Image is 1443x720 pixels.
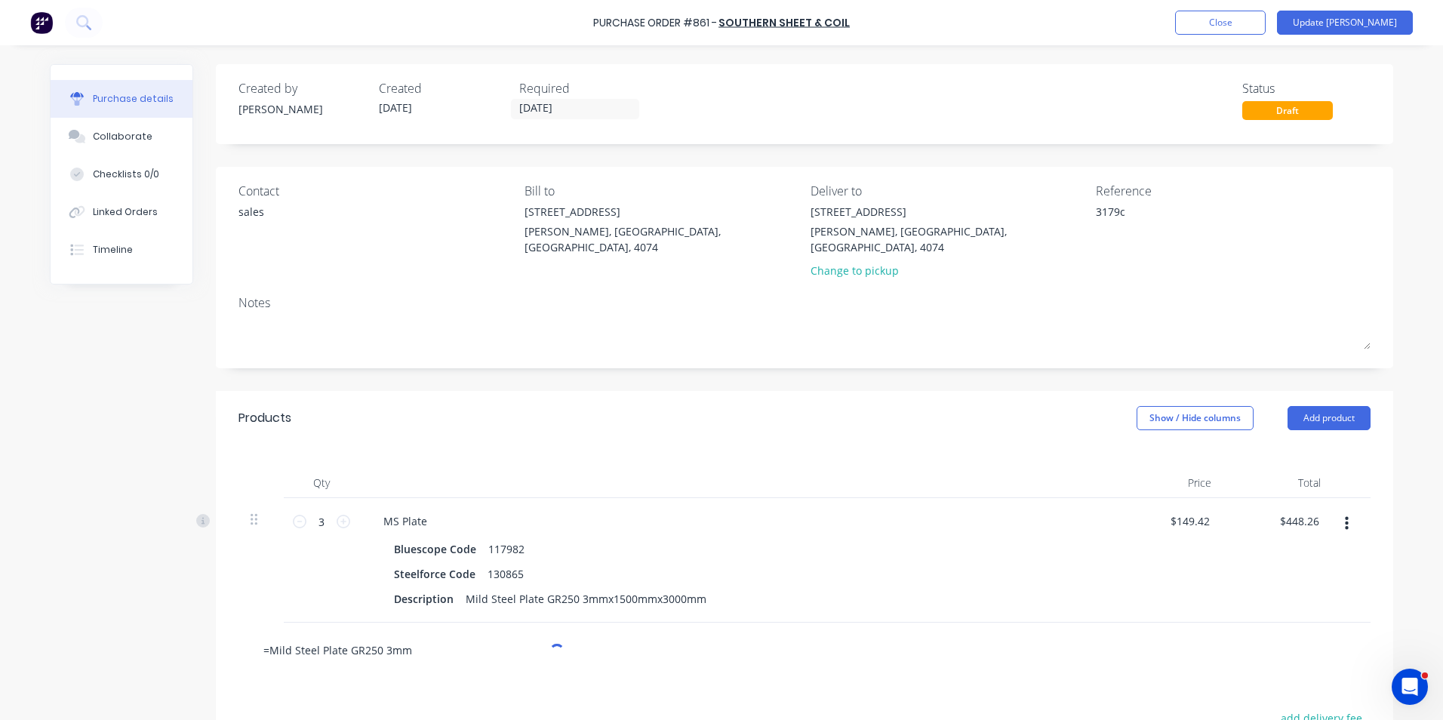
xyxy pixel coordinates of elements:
div: Deliver to [811,182,1085,200]
button: Checklists 0/0 [51,155,192,193]
div: Purchase details [93,92,174,106]
div: Qty [284,468,359,498]
div: Reference [1096,182,1371,200]
button: Purchase details [51,80,192,118]
div: Description [388,588,460,610]
div: [STREET_ADDRESS] [525,204,799,220]
iframe: Intercom live chat [1392,669,1428,705]
div: Status [1242,79,1371,97]
div: Notes [238,294,1371,312]
button: Update [PERSON_NAME] [1277,11,1413,35]
button: Close [1175,11,1266,35]
div: Purchase Order #861 - [593,15,717,31]
div: MS Plate [371,510,439,532]
input: Start typing to add a product... [263,635,565,665]
div: Products [238,409,291,427]
div: [PERSON_NAME], [GEOGRAPHIC_DATA], [GEOGRAPHIC_DATA], 4074 [525,223,799,255]
div: Created by [238,79,367,97]
div: Required [519,79,648,97]
div: Checklists 0/0 [93,168,159,181]
div: Steelforce Code [388,563,482,585]
div: [PERSON_NAME], [GEOGRAPHIC_DATA], [GEOGRAPHIC_DATA], 4074 [811,223,1085,255]
div: Created [379,79,507,97]
div: Linked Orders [93,205,158,219]
div: Change to pickup [811,263,1085,278]
div: [STREET_ADDRESS] [811,204,1085,220]
button: Show / Hide columns [1137,406,1254,430]
div: sales [238,204,264,220]
div: Collaborate [93,130,152,143]
div: [PERSON_NAME] [238,101,367,117]
div: 130865 [482,563,530,585]
div: Bill to [525,182,799,200]
div: Timeline [93,243,133,257]
textarea: 3179c [1096,204,1285,238]
a: Southern Sheet & Coil [718,15,850,30]
div: Total [1223,468,1333,498]
img: Factory [30,11,53,34]
div: Mild Steel Plate GR250 3mmx1500mmx3000mm [460,588,712,610]
button: Collaborate [51,118,192,155]
div: 117982 [482,538,531,560]
button: Timeline [51,231,192,269]
button: Linked Orders [51,193,192,231]
div: Bluescope Code [388,538,482,560]
div: Contact [238,182,513,200]
div: Draft [1242,101,1333,120]
div: Price [1114,468,1223,498]
button: Add product [1288,406,1371,430]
